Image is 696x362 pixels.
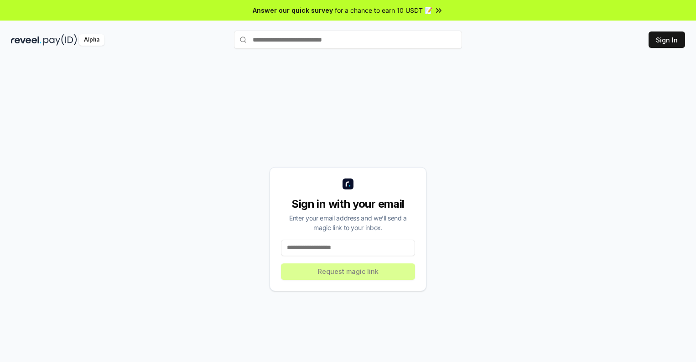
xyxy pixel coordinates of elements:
[11,34,42,46] img: reveel_dark
[281,213,415,232] div: Enter your email address and we’ll send a magic link to your inbox.
[281,197,415,211] div: Sign in with your email
[335,5,432,15] span: for a chance to earn 10 USDT 📝
[649,31,685,48] button: Sign In
[343,178,353,189] img: logo_small
[43,34,77,46] img: pay_id
[253,5,333,15] span: Answer our quick survey
[79,34,104,46] div: Alpha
